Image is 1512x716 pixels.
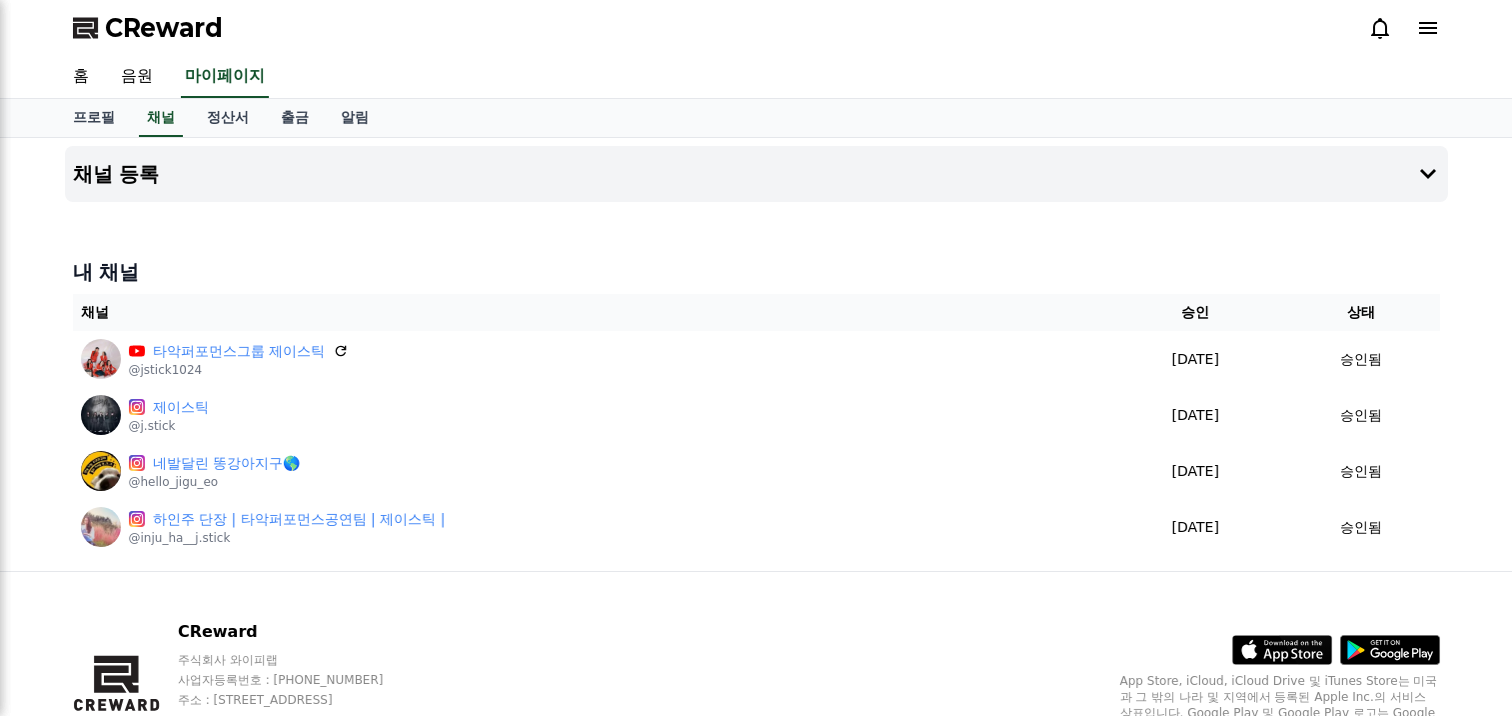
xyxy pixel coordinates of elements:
[191,99,265,137] a: 정산서
[129,474,300,490] p: @hello_jigu_eo
[139,99,183,137] a: 채널
[57,99,131,137] a: 프로필
[1340,405,1382,426] p: 승인됨
[1117,349,1274,370] p: [DATE]
[153,509,446,530] a: 하인주 단장 | 타악퍼포먼스공연팀 | 제이스틱 |
[1340,517,1382,538] p: 승인됨
[105,56,169,98] a: 음원
[57,56,105,98] a: 홈
[81,507,121,547] img: 하인주 단장 | 타악퍼포먼스공연팀 | 제이스틱 |
[1340,349,1382,370] p: 승인됨
[1282,294,1440,331] th: 상태
[73,163,160,185] h4: 채널 등록
[153,397,209,418] a: 제이스틱
[81,395,121,435] img: 제이스틱
[129,418,209,434] p: @j.stick
[1117,405,1274,426] p: [DATE]
[129,530,446,546] p: @inju_ha__j.stick
[81,451,121,491] img: 네발달린 똥강아지구🌎
[105,12,223,44] span: CReward
[325,99,385,137] a: 알림
[73,258,1440,286] h4: 내 채널
[81,339,121,379] img: 타악퍼포먼스그룹 제이스틱
[181,56,269,98] a: 마이페이지
[73,294,1109,331] th: 채널
[73,12,223,44] a: CReward
[265,99,325,137] a: 출금
[1117,517,1274,538] p: [DATE]
[178,652,422,668] p: 주식회사 와이피랩
[65,146,1448,202] button: 채널 등록
[178,672,422,688] p: 사업자등록번호 : [PHONE_NUMBER]
[178,692,422,708] p: 주소 : [STREET_ADDRESS]
[153,453,300,474] a: 네발달린 똥강아지구🌎
[1117,461,1274,482] p: [DATE]
[1340,461,1382,482] p: 승인됨
[178,620,422,644] p: CReward
[153,341,325,362] a: 타악퍼포먼스그룹 제이스틱
[1109,294,1282,331] th: 승인
[129,362,349,378] p: @jstick1024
